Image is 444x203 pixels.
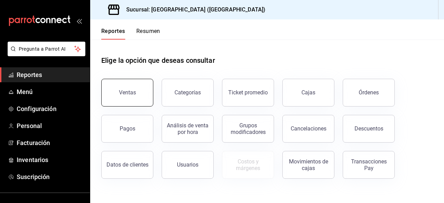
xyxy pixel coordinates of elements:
button: Transacciones Pay [343,151,395,179]
div: Transacciones Pay [347,158,390,171]
span: Suscripción [17,172,84,181]
button: Ticket promedio [222,79,274,107]
span: Configuración [17,104,84,113]
div: Pagos [120,125,135,132]
div: Cancelaciones [291,125,326,132]
button: Cancelaciones [282,115,334,143]
button: Movimientos de cajas [282,151,334,179]
button: Grupos modificadores [222,115,274,143]
div: Descuentos [355,125,383,132]
div: Cajas [301,89,315,96]
div: Grupos modificadores [227,122,270,135]
a: Pregunta a Parrot AI [5,50,85,58]
div: Costos y márgenes [227,158,270,171]
div: Movimientos de cajas [287,158,330,171]
span: Menú [17,87,84,96]
span: Personal [17,121,84,130]
div: Ventas [119,89,136,96]
div: Usuarios [177,161,198,168]
button: Cajas [282,79,334,107]
span: Facturación [17,138,84,147]
button: Resumen [136,28,160,40]
button: Contrata inventarios para ver este reporte [222,151,274,179]
div: Datos de clientes [106,161,148,168]
button: Descuentos [343,115,395,143]
button: Categorías [162,79,214,107]
button: Reportes [101,28,125,40]
button: Usuarios [162,151,214,179]
h3: Sucursal: [GEOGRAPHIC_DATA] ([GEOGRAPHIC_DATA]) [121,6,265,14]
span: Inventarios [17,155,84,164]
button: Órdenes [343,79,395,107]
div: Órdenes [359,89,379,96]
div: Análisis de venta por hora [166,122,209,135]
span: Reportes [17,70,84,79]
button: open_drawer_menu [76,18,82,24]
button: Datos de clientes [101,151,153,179]
div: Categorías [174,89,201,96]
h1: Elige la opción que deseas consultar [101,55,215,66]
span: Pregunta a Parrot AI [19,45,75,53]
div: navigation tabs [101,28,160,40]
div: Ticket promedio [228,89,268,96]
button: Pregunta a Parrot AI [8,42,85,56]
button: Análisis de venta por hora [162,115,214,143]
button: Ventas [101,79,153,107]
button: Pagos [101,115,153,143]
